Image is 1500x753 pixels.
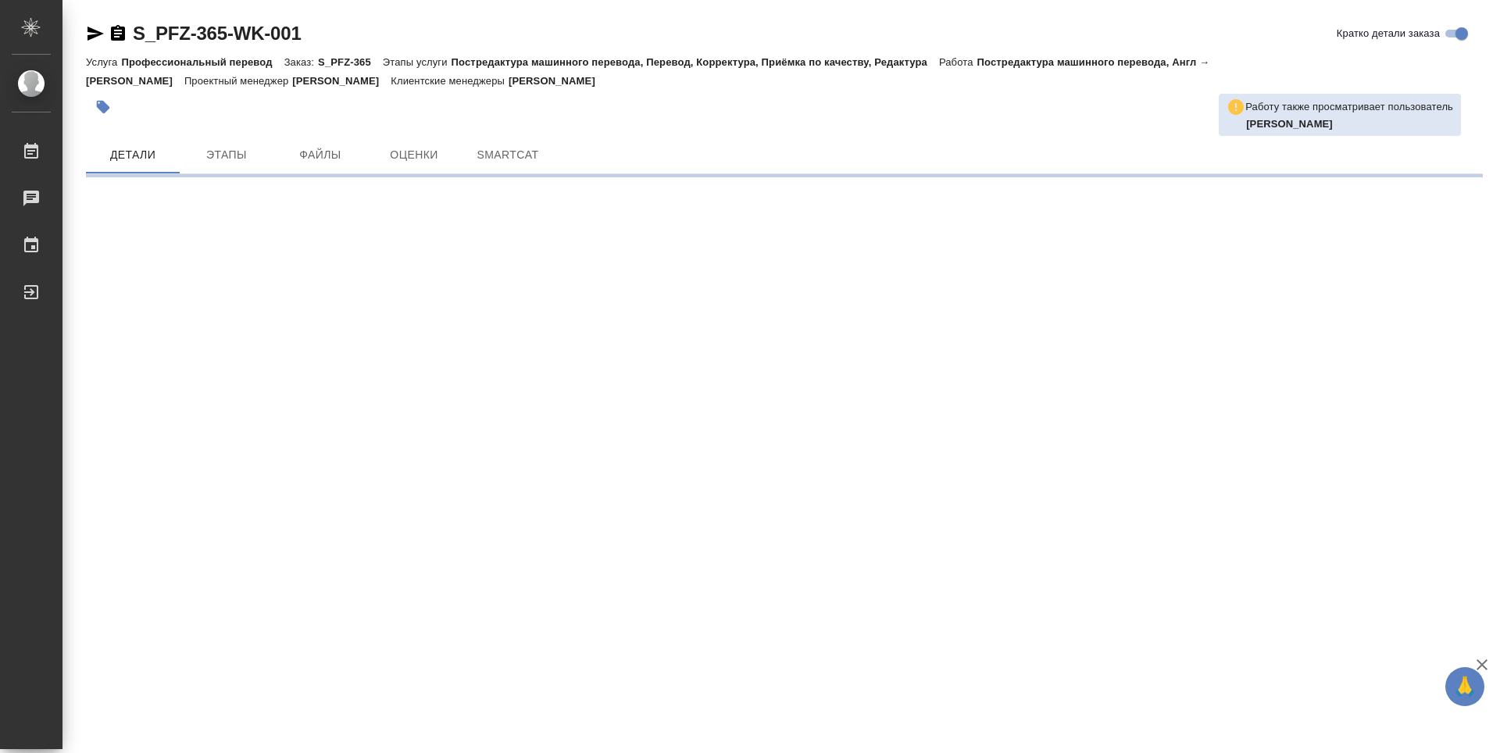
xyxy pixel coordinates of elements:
button: Скопировать ссылку для ЯМессенджера [86,24,105,43]
p: Этапы услуги [383,56,452,68]
p: Работа [939,56,977,68]
p: Проектный менеджер [184,75,292,87]
span: Детали [95,145,170,165]
span: Оценки [377,145,452,165]
span: Кратко детали заказа [1337,26,1440,41]
span: 🙏 [1452,670,1478,703]
p: Работу также просматривает пользователь [1245,99,1453,115]
p: Атминис Кристина [1246,116,1453,132]
span: Файлы [283,145,358,165]
p: Заказ: [284,56,318,68]
button: 🙏 [1445,667,1484,706]
p: Профессиональный перевод [121,56,284,68]
p: [PERSON_NAME] [292,75,391,87]
button: Добавить тэг [86,90,120,124]
span: SmartCat [470,145,545,165]
button: Скопировать ссылку [109,24,127,43]
p: Услуга [86,56,121,68]
p: [PERSON_NAME] [509,75,607,87]
b: [PERSON_NAME] [1246,118,1333,130]
p: S_PFZ-365 [318,56,383,68]
p: Клиентские менеджеры [391,75,509,87]
span: Этапы [189,145,264,165]
p: Постредактура машинного перевода, Перевод, Корректура, Приёмка по качеству, Редактура [452,56,939,68]
a: S_PFZ-365-WK-001 [133,23,302,44]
